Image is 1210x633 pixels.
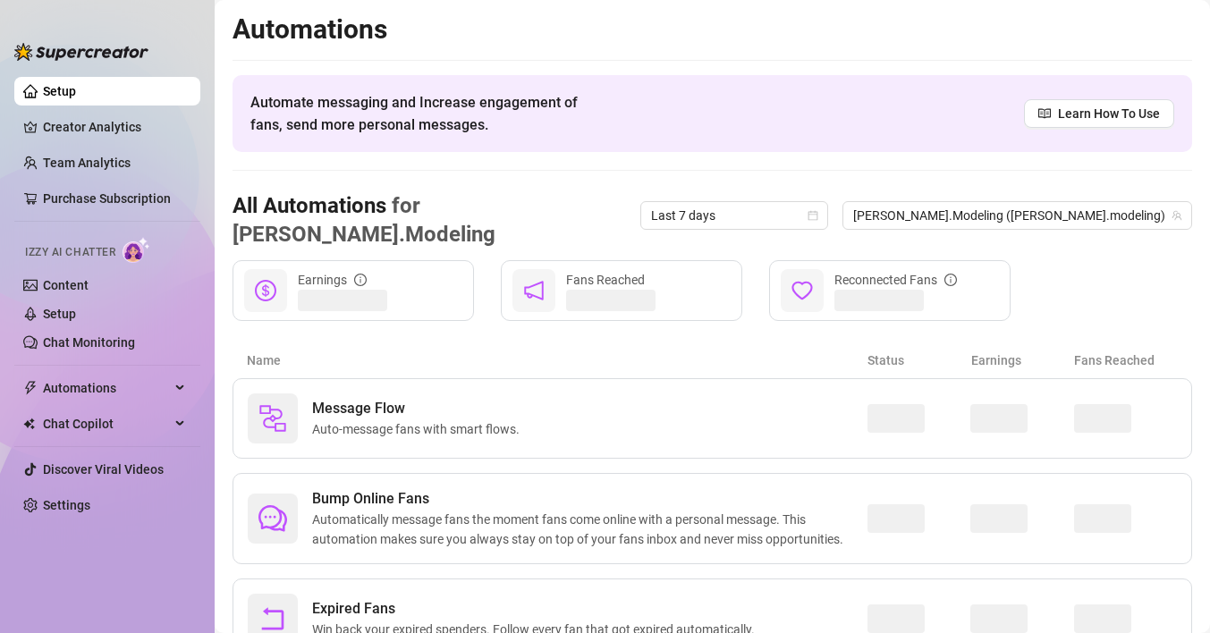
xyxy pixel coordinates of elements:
span: Automate messaging and Increase engagement of fans, send more personal messages. [250,91,595,136]
a: Chat Monitoring [43,335,135,350]
div: Reconnected Fans [834,270,957,290]
article: Fans Reached [1074,350,1178,370]
span: thunderbolt [23,381,38,395]
iframe: Intercom live chat [1149,572,1192,615]
span: for [PERSON_NAME].Modeling [233,193,495,247]
a: Purchase Subscription [43,184,186,213]
span: notification [523,280,545,301]
span: Bump Online Fans [312,488,867,510]
a: Settings [43,498,90,512]
img: AI Chatter [123,237,150,263]
span: Chat Copilot [43,409,170,438]
span: Izzy AI Chatter [25,244,115,261]
span: Auto-message fans with smart flows. [312,419,527,439]
a: Learn How To Use [1024,99,1174,128]
a: Discover Viral Videos [43,462,164,477]
img: Chat Copilot [23,418,35,430]
span: team [1172,210,1182,221]
a: Content [43,278,89,292]
span: info-circle [944,274,957,286]
span: Message Flow [312,398,527,419]
article: Name [247,350,867,370]
span: calendar [808,210,818,221]
span: Fans Reached [566,273,645,287]
span: comment [258,504,287,533]
div: Earnings [298,270,367,290]
span: Learn How To Use [1058,104,1160,123]
img: svg%3e [258,404,287,433]
a: Creator Analytics [43,113,186,141]
span: rollback [258,604,287,633]
span: read [1038,107,1051,120]
span: Automatically message fans the moment fans come online with a personal message. This automation m... [312,510,867,549]
span: Expired Fans [312,598,762,620]
a: Setup [43,307,76,321]
article: Status [867,350,971,370]
h3: All Automations [233,192,640,249]
h2: Automations [233,13,1192,46]
span: Jon.Modeling (jon.modeling) [853,202,1181,229]
article: Earnings [971,350,1075,370]
a: Team Analytics [43,156,131,170]
span: dollar [255,280,276,301]
span: heart [791,280,813,301]
a: Setup [43,84,76,98]
span: Last 7 days [651,202,817,229]
img: logo-BBDzfeDw.svg [14,43,148,61]
span: info-circle [354,274,367,286]
span: Automations [43,374,170,402]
